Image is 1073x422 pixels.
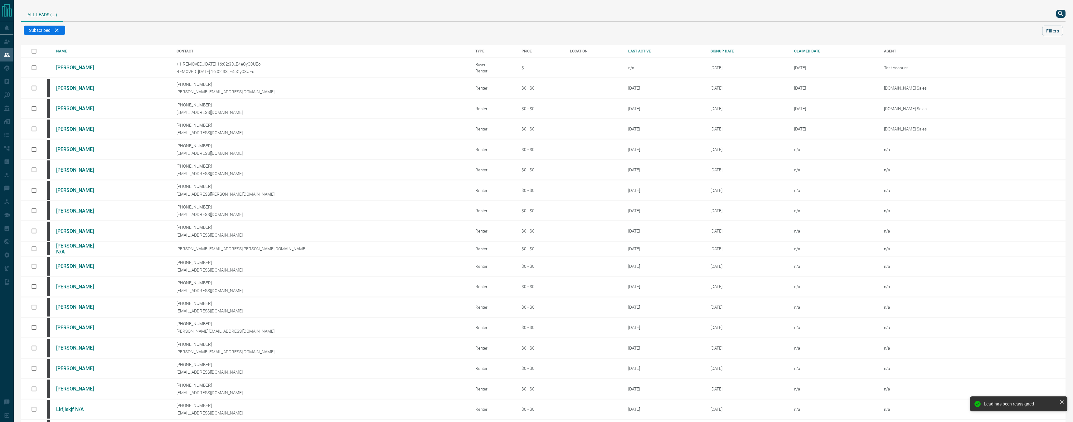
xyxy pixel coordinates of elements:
div: [DATE] [628,106,701,111]
a: [PERSON_NAME] [56,325,103,331]
div: mrloft.ca [47,298,50,316]
div: mrloft.ca [47,99,50,118]
div: October 12th 2008, 3:01:27 PM [711,167,785,172]
p: Test Account [884,65,962,70]
div: October 15th 2008, 9:26:23 AM [711,246,785,251]
div: October 11th 2008, 12:32:56 PM [711,86,785,91]
p: [DOMAIN_NAME] Sales [884,86,962,91]
p: [EMAIL_ADDRESS][DOMAIN_NAME] [177,233,466,238]
div: October 17th 2008, 10:09:07 PM [711,346,785,351]
div: Subscribed [24,26,65,35]
p: n/a [884,208,962,213]
a: [PERSON_NAME] [56,65,103,71]
div: April 29th 2025, 4:45:30 PM [794,65,875,70]
div: $0 - $0 [522,386,561,391]
div: $0 - $0 [522,346,561,351]
div: mrloft.ca [47,339,50,357]
p: [EMAIL_ADDRESS][DOMAIN_NAME] [177,288,466,293]
div: Renter [475,325,512,330]
div: n/a [794,228,875,233]
div: Renter [475,407,512,412]
p: [EMAIL_ADDRESS][DOMAIN_NAME] [177,410,466,415]
div: PRICE [522,49,561,53]
div: Lead has been reassigned [984,401,1057,406]
div: [DATE] [628,86,701,91]
div: n/a [794,246,875,251]
a: [PERSON_NAME] [56,228,103,234]
div: mrloft.ca [47,222,50,240]
div: Renter [475,167,512,172]
p: [PHONE_NUMBER] [177,102,466,107]
p: [EMAIL_ADDRESS][PERSON_NAME][DOMAIN_NAME] [177,192,466,197]
div: February 19th 2025, 2:37:44 PM [794,126,875,131]
a: [PERSON_NAME] [56,284,103,290]
div: mrloft.ca [47,277,50,296]
div: October 11th 2008, 5:41:37 PM [711,106,785,111]
div: [DATE] [628,126,701,131]
a: [PERSON_NAME] N/A [56,243,103,255]
div: October 12th 2008, 6:29:44 AM [711,126,785,131]
a: [PERSON_NAME] [56,208,103,214]
a: [PERSON_NAME] [56,345,103,351]
a: [PERSON_NAME] [56,263,103,269]
p: [PHONE_NUMBER] [177,123,466,128]
div: n/a [628,65,701,70]
p: [PHONE_NUMBER] [177,143,466,148]
div: $0 - $0 [522,325,561,330]
p: n/a [884,188,962,193]
p: [PHONE_NUMBER] [177,225,466,230]
div: $0 - $0 [522,208,561,213]
a: [PERSON_NAME] [56,187,103,193]
div: [DATE] [628,325,701,330]
div: $0 - $0 [522,86,561,91]
div: [DATE] [628,188,701,193]
div: October 13th 2008, 7:44:16 PM [711,188,785,193]
div: Renter [475,228,512,233]
a: [PERSON_NAME] [56,126,103,132]
div: [DATE] [628,366,701,371]
div: Renter [475,68,512,73]
div: [DATE] [628,246,701,251]
div: $0 - $0 [522,366,561,371]
a: [PERSON_NAME] [56,146,103,152]
div: $--- [522,65,561,70]
p: n/a [884,246,962,251]
p: [DOMAIN_NAME] Sales [884,106,962,111]
div: mrloft.ca [47,318,50,337]
button: Filters [1042,26,1063,36]
div: October 15th 2008, 1:08:42 PM [711,264,785,269]
a: [PERSON_NAME] [56,85,103,91]
div: n/a [794,325,875,330]
p: [PERSON_NAME][EMAIL_ADDRESS][DOMAIN_NAME] [177,89,466,94]
div: mrloft.ca [47,120,50,138]
div: Renter [475,147,512,152]
div: [DATE] [628,305,701,310]
div: February 19th 2025, 2:37:44 PM [794,106,875,111]
div: n/a [794,366,875,371]
div: Renter [475,188,512,193]
div: n/a [794,147,875,152]
div: Buyer [475,62,512,67]
div: $0 - $0 [522,126,561,131]
div: LOCATION [570,49,619,53]
p: [EMAIL_ADDRESS][DOMAIN_NAME] [177,308,466,313]
div: mrloft.ca [47,380,50,398]
p: n/a [884,228,962,233]
a: Lkfjlskjf N/A [56,406,103,412]
div: mrloft.ca [47,242,50,255]
p: n/a [884,305,962,310]
a: [PERSON_NAME] [56,304,103,310]
p: [EMAIL_ADDRESS][DOMAIN_NAME] [177,212,466,217]
p: [PERSON_NAME][EMAIL_ADDRESS][PERSON_NAME][DOMAIN_NAME] [177,246,466,251]
p: n/a [884,386,962,391]
div: Renter [475,246,512,251]
div: $0 - $0 [522,167,561,172]
p: [PHONE_NUMBER] [177,301,466,306]
div: [DATE] [628,264,701,269]
div: n/a [794,264,875,269]
div: n/a [794,346,875,351]
div: n/a [794,386,875,391]
div: TYPE [475,49,512,53]
div: Renter [475,264,512,269]
div: [DATE] [628,346,701,351]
